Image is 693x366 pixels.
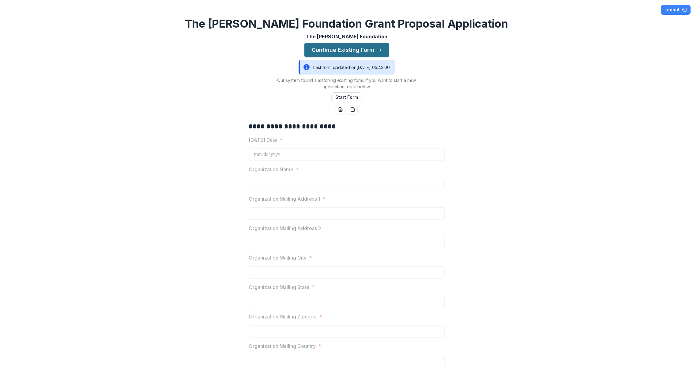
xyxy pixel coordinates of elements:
[348,105,358,114] button: pdf-download
[249,313,317,320] p: Organization Mailing Zipcode
[270,77,423,90] p: Our system found a matching existing form. If you want to start a new application, click below.
[249,254,307,261] p: Organization Mailing City
[185,17,508,30] h2: The [PERSON_NAME] Foundation Grant Proposal Application
[306,33,387,40] p: The [PERSON_NAME] Foundation
[661,5,691,15] button: Logout
[249,166,293,173] p: Organization Name
[249,225,321,232] p: Organization Mailing Address 2
[249,195,320,202] p: Organization Mailing Address 1
[304,43,389,57] button: Continue Existing Form
[249,136,277,144] p: [DATE] Date
[336,105,345,114] button: word-download
[249,342,316,350] p: Organization Mailing Country
[249,283,309,291] p: Organization Mailing State
[299,60,395,75] div: Last form updated on [DATE] 05:42:00
[331,92,362,102] button: Start Form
